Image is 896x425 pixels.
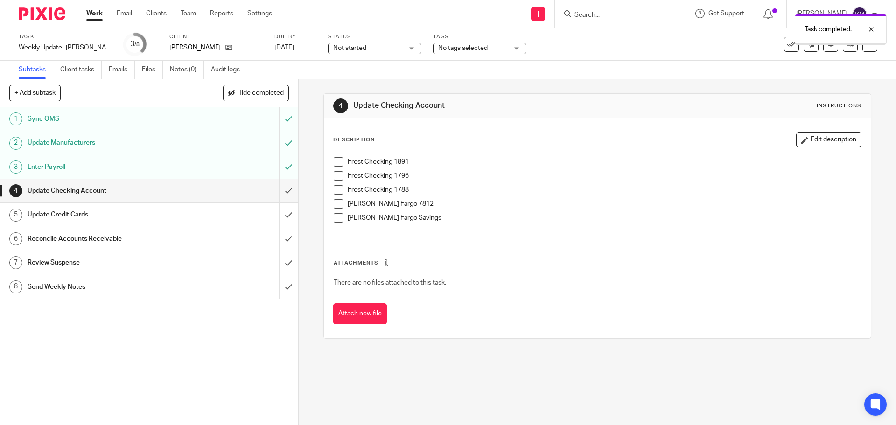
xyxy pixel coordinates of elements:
label: Client [169,33,263,41]
div: 3 [9,160,22,174]
label: Tags [433,33,526,41]
h1: Reconcile Accounts Receivable [28,232,189,246]
h1: Enter Payroll [28,160,189,174]
h1: Update Checking Account [28,184,189,198]
div: 6 [9,232,22,245]
button: Hide completed [223,85,289,101]
span: Hide completed [237,90,284,97]
button: Edit description [796,132,861,147]
a: Team [181,9,196,18]
div: Weekly Update- Blaising [19,43,112,52]
h1: Review Suspense [28,256,189,270]
p: [PERSON_NAME] [169,43,221,52]
div: 2 [9,137,22,150]
label: Task [19,33,112,41]
a: Reports [210,9,233,18]
div: Instructions [817,102,861,110]
div: Weekly Update- [PERSON_NAME] [19,43,112,52]
span: Not started [333,45,366,51]
h1: Update Manufacturers [28,136,189,150]
div: 5 [9,209,22,222]
h1: Sync OMS [28,112,189,126]
a: Emails [109,61,135,79]
button: + Add subtask [9,85,61,101]
p: [PERSON_NAME] Fargo Savings [348,213,861,223]
label: Due by [274,33,316,41]
a: Audit logs [211,61,247,79]
span: [DATE] [274,44,294,51]
span: There are no files attached to this task. [334,279,446,286]
img: svg%3E [852,7,867,21]
p: Task completed. [805,25,852,34]
p: Description [333,136,375,144]
div: 3 [130,39,140,49]
a: Settings [247,9,272,18]
div: 8 [9,280,22,293]
div: 4 [9,184,22,197]
label: Status [328,33,421,41]
a: Client tasks [60,61,102,79]
h1: Update Credit Cards [28,208,189,222]
span: Attachments [334,260,378,265]
a: Files [142,61,163,79]
p: Frost Checking 1796 [348,171,861,181]
button: Attach new file [333,303,387,324]
p: [PERSON_NAME] Fargo 7812 [348,199,861,209]
div: 4 [333,98,348,113]
h1: Update Checking Account [353,101,617,111]
a: Notes (0) [170,61,204,79]
a: Clients [146,9,167,18]
a: Email [117,9,132,18]
div: 1 [9,112,22,125]
div: 7 [9,256,22,269]
p: Frost Checking 1891 [348,157,861,167]
a: Subtasks [19,61,53,79]
small: /8 [134,42,140,47]
p: Frost Checking 1788 [348,185,861,195]
span: No tags selected [438,45,488,51]
img: Pixie [19,7,65,20]
h1: Send Weekly Notes [28,280,189,294]
a: Work [86,9,103,18]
